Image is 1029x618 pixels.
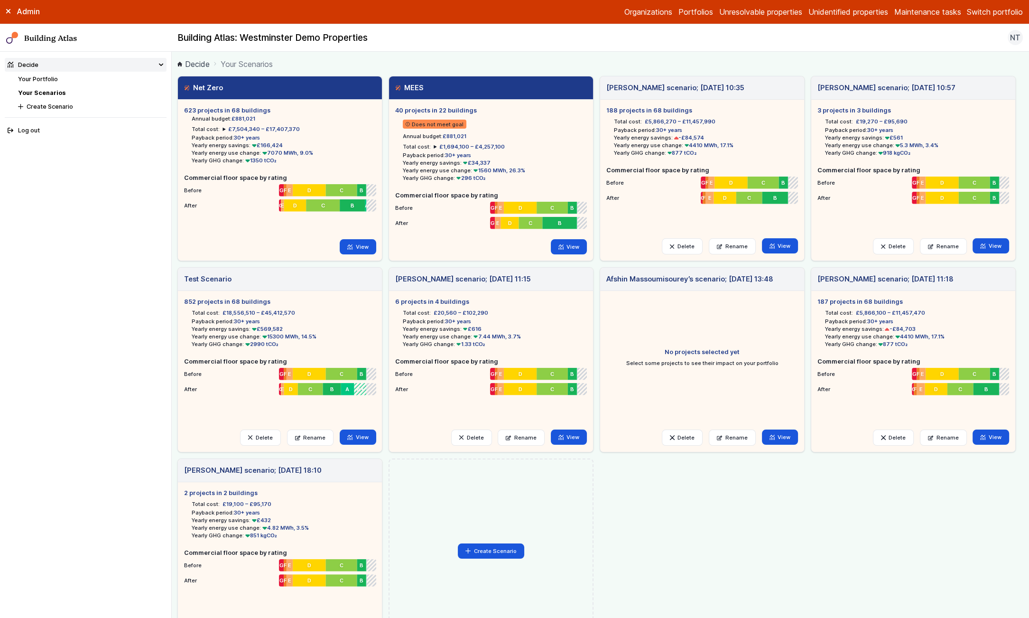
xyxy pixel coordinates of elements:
[289,385,293,393] span: D
[403,333,587,340] li: Yearly energy use change:
[360,577,363,584] span: B
[762,430,798,445] a: View
[439,143,505,150] span: £1,694,100 – £4,257,100
[472,333,521,340] span: 7.44 MWh, 3.7%
[873,430,914,446] button: Delete
[499,385,502,393] span: E
[912,194,916,202] span: G
[518,204,522,212] span: D
[992,370,996,378] span: B
[551,239,587,254] a: View
[443,133,466,140] span: £881,021
[192,141,376,149] li: Yearly energy savings:
[491,219,494,227] span: G
[825,141,1009,149] li: Yearly energy use change:
[817,166,1009,175] h5: Commercial floor space by rating
[683,142,734,149] span: 4410 MWh, 17.1%
[395,381,587,393] li: After
[340,430,376,445] a: View
[395,200,587,212] li: Before
[403,132,587,140] li: Annual budget:
[920,430,967,446] a: Rename
[284,187,287,194] span: F
[570,370,574,378] span: B
[192,115,376,122] li: Annual budget:
[912,385,914,393] span: G
[356,385,363,393] span: A+
[747,194,751,202] span: C
[288,562,291,569] span: E
[403,309,431,317] h6: Total cost:
[192,516,376,524] li: Yearly energy savings:
[339,370,343,378] span: C
[606,347,798,356] h5: No projects selected yet
[773,194,777,202] span: B
[395,366,587,378] li: Before
[825,118,853,125] h6: Total cost:
[184,197,376,210] li: After
[244,341,278,347] span: 2990 tCO₂
[499,204,502,212] span: E
[458,543,524,559] button: Create Scenario
[703,194,706,202] span: F
[1010,32,1020,43] span: NT
[825,134,1009,141] li: Yearly energy savings:
[817,357,1009,366] h5: Commercial floor space by rating
[678,6,713,18] a: Portfolios
[288,187,291,194] span: E
[192,318,376,325] li: Payback period:
[917,179,919,187] span: F
[817,274,953,284] h3: [PERSON_NAME] scenario; [DATE] 11:18
[817,175,1009,187] li: Before
[184,548,376,557] h5: Commercial floor space by rating
[817,297,1009,306] h5: 187 projects in 68 buildings
[462,326,482,332] span: £616
[8,60,38,69] div: Decide
[825,318,1009,325] li: Payback period:
[934,385,938,393] span: D
[321,202,324,209] span: C
[261,524,309,531] span: 4.82 MWh, 3.5%
[645,118,715,125] span: £5,866,270 – £11,457,990
[762,238,798,253] a: View
[345,385,349,393] span: A
[184,83,223,93] h3: Net Zero
[184,357,376,366] h5: Commercial floor space by rating
[18,75,58,83] a: Your Portfolio
[192,509,376,516] li: Payback period:
[614,141,798,149] li: Yearly energy use change:
[940,194,944,202] span: D
[496,219,500,227] span: E
[921,370,924,378] span: E
[395,191,587,200] h5: Commercial floor space by rating
[192,309,220,317] h6: Total cost:
[403,340,587,348] li: Yearly GHG change:
[403,120,467,129] span: Does not meet goal
[921,179,924,187] span: E
[222,125,300,133] summary: £7,504,340 – £17,407,370
[184,182,376,195] li: Before
[550,370,554,378] span: C
[279,370,283,378] span: G
[973,430,1009,445] a: View
[550,204,554,212] span: C
[462,159,491,166] span: £34,337
[184,106,376,115] h5: 623 projects in 68 buildings
[6,32,19,44] img: main-0bbd2752.svg
[883,326,916,332] span: -£84,703
[307,562,311,569] span: D
[495,370,498,378] span: F
[817,106,1009,115] h5: 3 projects in 3 buildings
[244,157,277,164] span: 1350 tCO₂
[240,430,281,446] button: Delete
[499,370,502,378] span: E
[856,118,908,125] span: £19,270 – £95,690
[279,202,281,209] span: G
[184,381,376,393] li: After
[710,179,713,187] span: E
[284,562,287,569] span: F
[192,157,376,164] li: Yearly GHG change:
[184,488,376,497] h5: 2 projects in 2 buildings
[825,325,1009,333] li: Yearly energy savings:
[284,370,287,378] span: F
